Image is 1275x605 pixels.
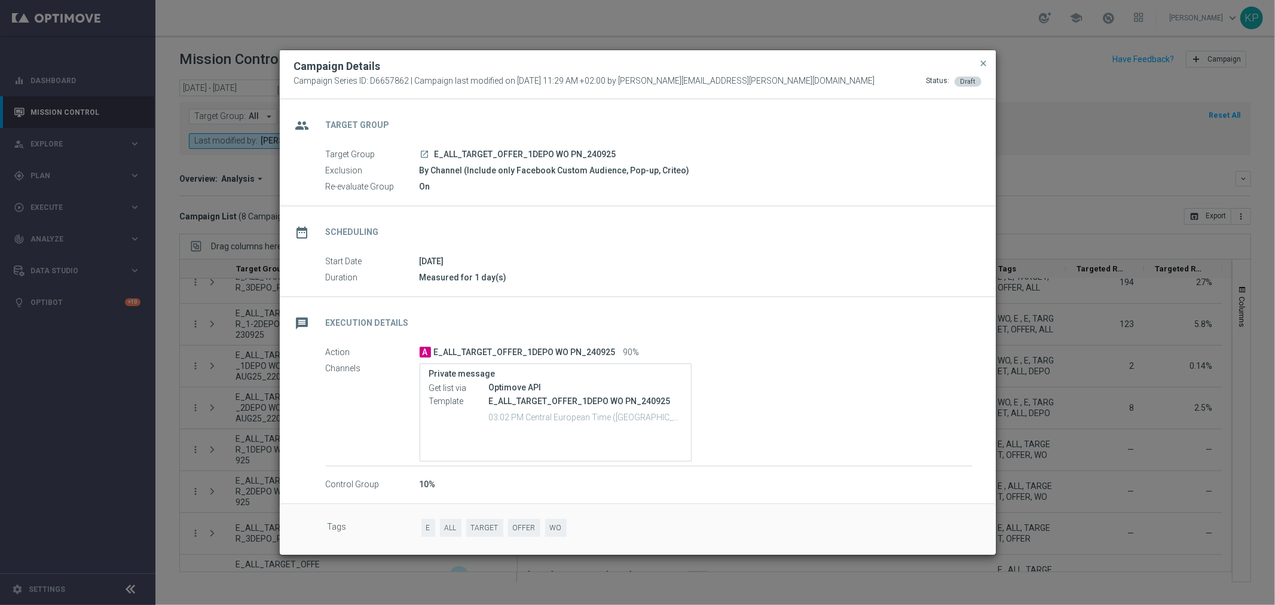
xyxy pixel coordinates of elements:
span: ALL [440,519,461,537]
h2: Execution Details [326,317,409,329]
div: Optimove API [489,381,682,393]
span: TARGET [466,519,503,537]
span: 90% [623,347,640,358]
label: Private message [429,369,682,379]
label: Target Group [326,149,420,160]
label: Exclusion [326,166,420,176]
span: Campaign Series ID: D6657862 | Campaign last modified on [DATE] 11:29 AM +02:00 by [PERSON_NAME][... [294,76,875,87]
div: [DATE] [420,255,973,267]
div: Measured for 1 day(s) [420,271,973,283]
span: OFFER [508,519,540,537]
h2: Target Group [326,120,390,131]
span: WO [545,519,567,537]
label: Control Group [326,479,420,490]
div: Status: [927,76,950,87]
label: Tags [328,519,421,537]
h2: Campaign Details [294,59,381,74]
p: E_ALL_TARGET_OFFER_1DEPO WO PN_240925 [489,396,682,407]
span: E [421,519,435,537]
i: date_range [292,222,313,243]
label: Channels [326,363,420,374]
label: Duration [326,273,420,283]
colored-tag: Draft [955,76,982,85]
span: E_ALL_TARGET_OFFER_1DEPO WO PN_240925 [435,149,616,160]
i: group [292,115,313,136]
span: Draft [961,78,976,85]
label: Template [429,396,489,407]
div: By Channel (Include only Facebook Custom Audience, Pop-up, Criteo) [420,164,973,176]
label: Start Date [326,256,420,267]
span: A [420,347,431,357]
div: 10% [420,478,973,490]
p: 03:02 PM Central European Time ([GEOGRAPHIC_DATA]) (UTC +02:00) [489,411,682,423]
div: On [420,181,973,192]
span: close [979,59,989,68]
a: launch [420,149,430,160]
label: Re-evaluate Group [326,182,420,192]
i: launch [420,149,430,159]
label: Action [326,347,420,358]
h2: Scheduling [326,227,379,238]
span: E_ALL_TARGET_OFFER_1DEPO WO PN_240925 [434,347,616,358]
i: message [292,313,313,334]
label: Get list via [429,383,489,393]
